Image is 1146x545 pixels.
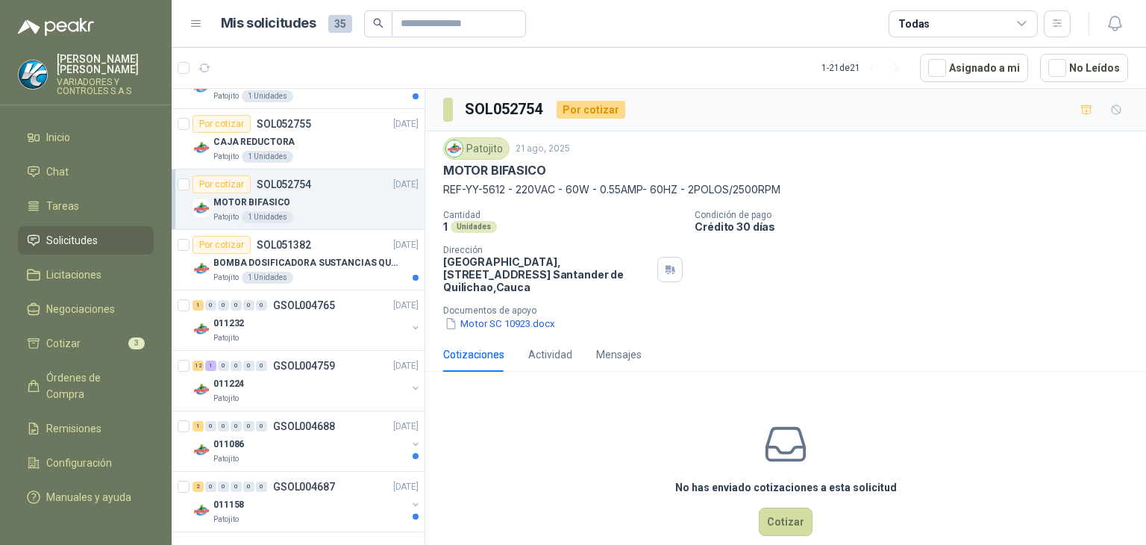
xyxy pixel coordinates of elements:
[205,421,216,432] div: 0
[46,198,79,214] span: Tareas
[596,346,642,363] div: Mensajes
[213,393,239,405] p: Patojito
[218,482,229,492] div: 0
[218,421,229,432] div: 0
[243,482,254,492] div: 0
[192,320,210,338] img: Company Logo
[18,483,154,511] a: Manuales y ayuda
[920,54,1028,82] button: Asignado a mi
[393,238,419,252] p: [DATE]
[46,301,115,317] span: Negociaciones
[46,129,70,146] span: Inicio
[172,109,425,169] a: Por cotizarSOL052755[DATE] Company LogoCAJA REDUCTORAPatojito1 Unidades
[218,361,229,371] div: 0
[18,261,154,289] a: Licitaciones
[46,455,112,471] span: Configuración
[443,137,510,160] div: Patojito
[695,210,1140,220] p: Condición de pago
[192,175,251,193] div: Por cotizar
[213,211,239,223] p: Patojito
[373,18,383,28] span: search
[18,123,154,152] a: Inicio
[443,245,651,255] p: Dirección
[446,140,463,157] img: Company Logo
[273,300,335,311] p: GSOL004765
[451,221,497,233] div: Unidades
[213,453,239,465] p: Patojito
[18,18,94,36] img: Logo peakr
[192,441,210,459] img: Company Logo
[273,361,335,371] p: GSOL004759
[256,361,267,371] div: 0
[18,329,154,358] a: Cotizar3
[18,192,154,220] a: Tareas
[221,13,316,34] h1: Mis solicitudes
[192,478,422,526] a: 2 0 0 0 0 0 GSOL004687[DATE] Company Logo011158Patojito
[465,98,545,121] h3: SOL052754
[243,300,254,311] div: 0
[213,272,239,284] p: Patojito
[18,414,154,443] a: Remisiones
[192,260,210,278] img: Company Logo
[393,359,419,373] p: [DATE]
[231,300,242,311] div: 0
[192,417,422,465] a: 1 0 0 0 0 0 GSOL004688[DATE] Company Logo011086Patojito
[46,370,140,402] span: Órdenes de Compra
[192,139,210,157] img: Company Logo
[242,211,293,223] div: 1 Unidades
[213,514,239,526] p: Patojito
[443,346,504,363] div: Cotizaciones
[242,151,293,163] div: 1 Unidades
[213,90,239,102] p: Patojito
[192,115,251,133] div: Por cotizar
[18,295,154,323] a: Negociaciones
[443,255,651,293] p: [GEOGRAPHIC_DATA], [STREET_ADDRESS] Santander de Quilichao , Cauca
[46,232,98,249] span: Solicitudes
[256,300,267,311] div: 0
[213,377,244,391] p: 011224
[443,181,1128,198] p: REF-YY-5612 - 220VAC - 60W - 0.55AMP- 60HZ - 2POLOS/2500RPM
[46,489,131,505] span: Manuales y ayuda
[231,361,242,371] div: 0
[205,482,216,492] div: 0
[393,480,419,494] p: [DATE]
[192,236,251,254] div: Por cotizar
[172,230,425,290] a: Por cotizarSOL051382[DATE] Company LogoBOMBA DOSIFICADORA SUSTANCIAS QUIMICASPatojito1 Unidades
[213,437,244,452] p: 011086
[393,420,419,434] p: [DATE]
[256,482,267,492] div: 0
[675,479,897,496] h3: No has enviado cotizaciones a esta solicitud
[257,240,311,250] p: SOL051382
[695,220,1140,233] p: Crédito 30 días
[443,220,448,233] p: 1
[231,482,242,492] div: 0
[243,361,254,371] div: 0
[128,337,145,349] span: 3
[57,78,154,96] p: VARIADORES Y CONTROLES S.A.S
[172,169,425,230] a: Por cotizarSOL052754[DATE] Company LogoMOTOR BIFASICOPatojito1 Unidades
[213,317,244,331] p: 011232
[57,54,154,75] p: [PERSON_NAME] [PERSON_NAME]
[213,196,290,210] p: MOTOR BIFASICO
[273,421,335,432] p: GSOL004688
[257,119,311,129] p: SOL052755
[18,226,154,255] a: Solicitudes
[393,299,419,313] p: [DATE]
[46,267,101,283] span: Licitaciones
[46,335,81,352] span: Cotizar
[192,296,422,344] a: 1 0 0 0 0 0 GSOL004765[DATE] Company Logo011232Patojito
[18,449,154,477] a: Configuración
[231,421,242,432] div: 0
[213,498,244,512] p: 011158
[557,101,625,119] div: Por cotizar
[328,15,352,33] span: 35
[18,158,154,186] a: Chat
[192,361,204,371] div: 12
[759,508,812,536] button: Cotizar
[256,421,267,432] div: 0
[393,117,419,131] p: [DATE]
[443,316,557,331] button: Motor SC 10923.docx
[192,357,422,405] a: 12 1 0 0 0 0 GSOL004759[DATE] Company Logo011224Patojito
[46,420,101,437] span: Remisiones
[242,272,293,284] div: 1 Unidades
